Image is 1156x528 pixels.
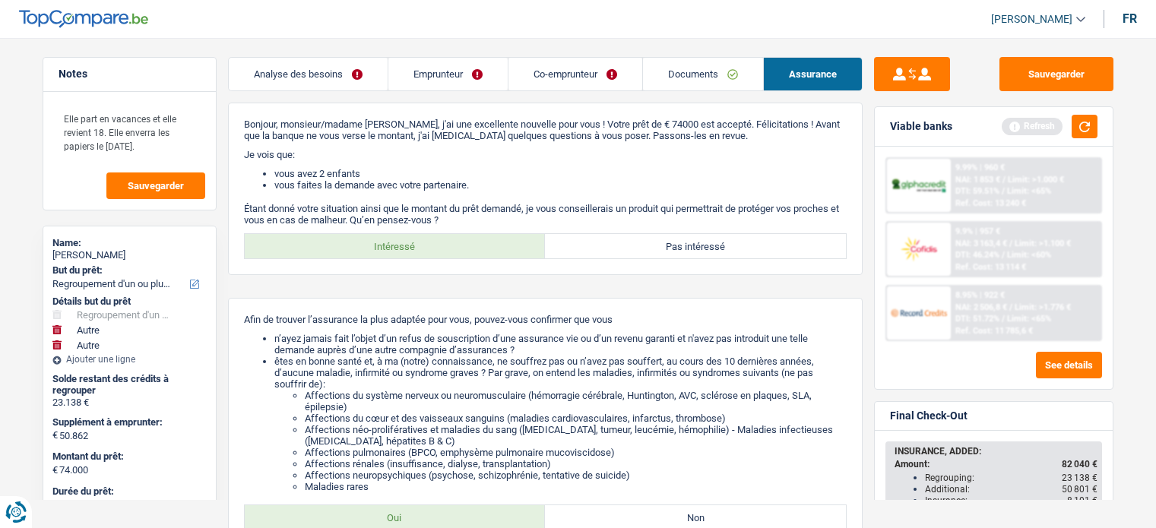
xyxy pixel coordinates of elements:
li: êtes en bonne santé et, à ma (notre) connaissance, ne souffrez pas ou n’avez pas souffert, au cou... [274,356,847,492]
a: Analyse des besoins [229,58,388,90]
label: Pas intéressé [545,234,846,258]
span: Limit: <60% [1007,250,1051,260]
a: [PERSON_NAME] [979,7,1085,32]
div: Ref. Cost: 11 785,6 € [955,326,1033,336]
a: Assurance [764,58,862,90]
span: [PERSON_NAME] [991,13,1072,26]
li: Maladies rares [305,481,847,492]
span: Limit: >1.776 € [1015,302,1071,312]
span: € [52,429,58,441]
div: 8.95% | 922 € [955,290,1005,300]
div: Final Check-Out [890,409,968,422]
span: Limit: >1.000 € [1008,175,1064,185]
span: / [1009,239,1012,248]
div: Viable banks [890,120,952,133]
div: Additional: [925,484,1097,495]
li: vous avez 2 enfants [274,168,847,179]
li: Affections du cœur et des vaisseaux sanguins (maladies cardiovasculaires, infarctus, thrombose) [305,413,847,424]
div: [PERSON_NAME] [52,249,207,261]
label: Montant du prêt: [52,451,204,463]
div: Détails but du prêt [52,296,207,308]
button: See details [1036,352,1102,378]
div: 9.9% | 957 € [955,226,1000,236]
div: Amount: [895,459,1097,470]
img: Cofidis [891,235,947,263]
li: Affections néo-prolifératives et maladies du sang ([MEDICAL_DATA], tumeur, leucémie, hémophilie) ... [305,424,847,447]
p: Bonjour, monsieur/madame [PERSON_NAME], j'ai une excellente nouvelle pour vous ! Votre prêt de € ... [244,119,847,141]
li: Affections neuropsychiques (psychose, schizophrénie, tentative de suicide) [305,470,847,481]
label: But du prêt: [52,264,204,277]
a: Co-emprunteur [508,58,642,90]
a: Documents [643,58,763,90]
li: Affections du système nerveux ou neuromusculaire (hémorragie cérébrale, Huntington, AVC, sclérose... [305,390,847,413]
div: INSURANCE, ADDED: [895,446,1097,457]
span: / [1002,186,1005,196]
div: Ref. Cost: 13 240 € [955,198,1026,208]
label: Intéressé [245,234,546,258]
div: fr [1123,11,1137,26]
span: DTI: 51.72% [955,314,999,324]
button: Sauvegarder [999,57,1113,91]
div: 9.99% | 960 € [955,163,1005,172]
div: Ref. Cost: 13 114 € [955,262,1026,272]
span: / [1002,314,1005,324]
span: NAI: 1 853 € [955,175,1000,185]
span: / [1002,250,1005,260]
li: Affections pulmonaires (BPCO, emphysème pulmonaire mucoviscidose) [305,447,847,458]
span: 50 801 € [1062,484,1097,495]
li: Affections rénales (insuffisance, dialyse, transplantation) [305,458,847,470]
span: / [1002,175,1006,185]
img: AlphaCredit [891,177,947,194]
div: Refresh [1002,118,1063,134]
div: Regrouping: [925,473,1097,483]
span: DTI: 59.51% [955,186,999,196]
span: DTI: 46.24% [955,250,999,260]
img: TopCompare Logo [19,10,148,28]
p: Je vois que: [244,149,847,160]
span: Limit: >1.100 € [1015,239,1071,248]
div: 23.138 € [52,397,207,409]
span: € [52,464,58,476]
span: / [1009,302,1012,312]
label: Durée du prêt: [52,485,204,498]
p: Afin de trouver l’assurance la plus adaptée pour vous, pouvez-vous confirmer que vous [244,314,847,325]
div: Ajouter une ligne [52,354,207,365]
span: Sauvegarder [128,181,184,191]
span: Limit: <65% [1007,186,1051,196]
li: vous faites la demande avec votre partenaire. [274,179,847,191]
img: Record Credits [891,299,947,327]
div: Solde restant des crédits à regrouper [52,373,207,397]
span: 23 138 € [1062,473,1097,483]
span: NAI: 2 506,8 € [955,302,1007,312]
span: 8 101 € [1067,495,1097,506]
div: Name: [52,237,207,249]
p: Étant donné votre situation ainsi que le montant du prêt demandé, je vous conseillerais un produi... [244,203,847,226]
button: Sauvegarder [106,172,205,199]
h5: Notes [59,68,201,81]
span: NAI: 3 163,4 € [955,239,1007,248]
span: Limit: <65% [1007,314,1051,324]
div: Insurance: [925,495,1097,506]
label: Supplément à emprunter: [52,416,204,428]
li: n’ayez jamais fait l’objet d’un refus de souscription d’une assurance vie ou d’un revenu garanti ... [274,333,847,356]
a: Emprunteur [388,58,508,90]
span: 82 040 € [1062,459,1097,470]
